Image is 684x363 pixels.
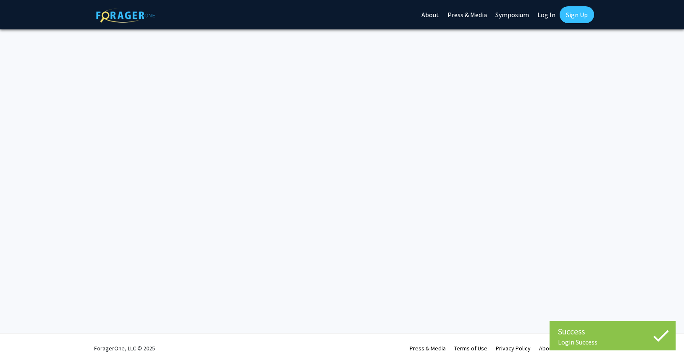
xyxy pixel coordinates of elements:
a: Sign Up [560,6,594,23]
a: Privacy Policy [496,345,531,352]
div: Success [558,325,667,338]
a: About [539,345,554,352]
div: Login Success [558,338,667,346]
div: ForagerOne, LLC © 2025 [94,334,155,363]
a: Terms of Use [454,345,487,352]
img: ForagerOne Logo [96,8,155,23]
a: Press & Media [410,345,446,352]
